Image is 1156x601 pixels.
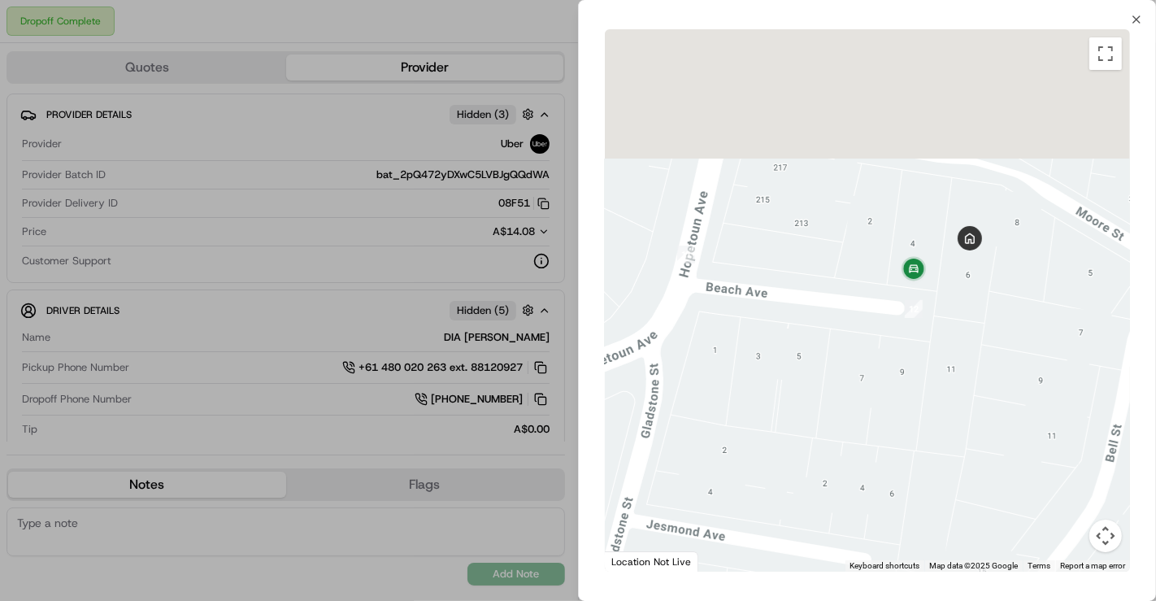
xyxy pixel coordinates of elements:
[605,551,698,572] div: Location Not Live
[850,560,919,572] button: Keyboard shortcuts
[905,300,923,318] div: 12
[1089,37,1122,70] button: Toggle fullscreen view
[1060,561,1125,570] a: Report a map error
[677,246,695,263] div: 11
[609,551,663,572] img: Google
[929,561,1018,570] span: Map data ©2025 Google
[1028,561,1050,570] a: Terms
[609,551,663,572] a: Open this area in Google Maps (opens a new window)
[1089,520,1122,552] button: Map camera controls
